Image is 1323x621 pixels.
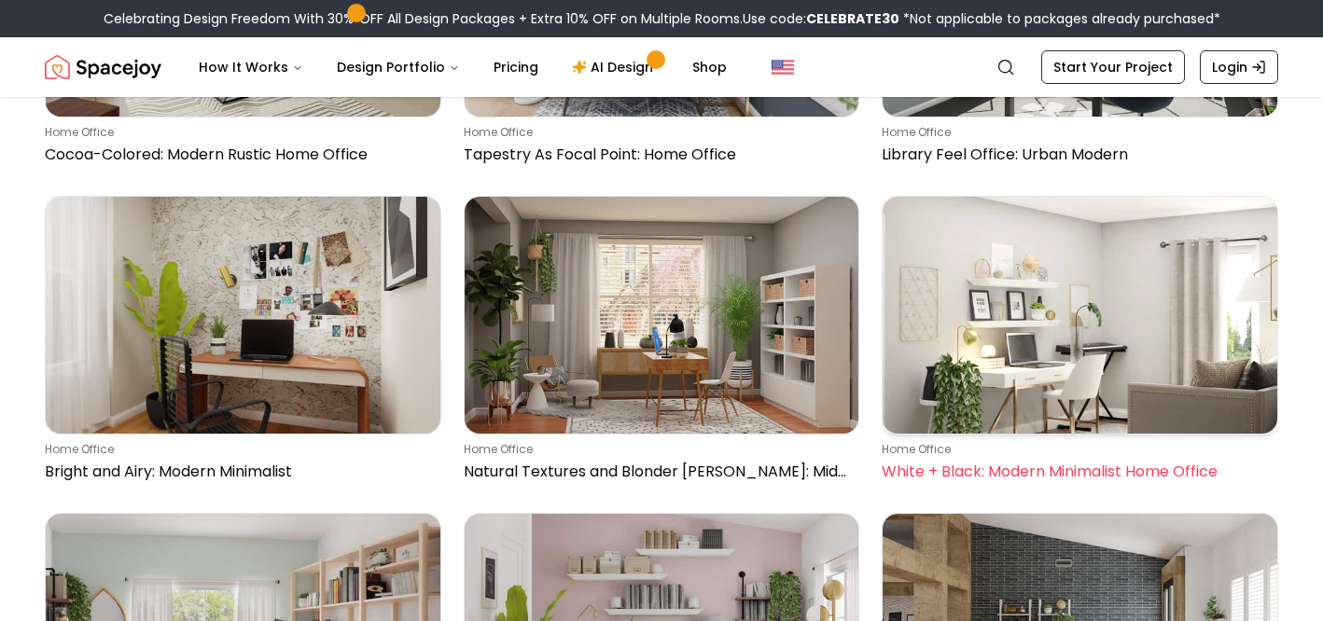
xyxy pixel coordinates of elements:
[45,37,1278,97] nav: Global
[1041,50,1185,84] a: Start Your Project
[464,196,860,490] a: Natural Textures and Blonder Woods: Mid-Century Urban Officehome officeNatural Textures and Blond...
[743,9,899,28] span: Use code:
[882,144,1271,166] p: Library Feel Office: Urban Modern
[464,144,853,166] p: Tapestry As Focal Point: Home Office
[557,48,674,86] a: AI Design
[45,144,434,166] p: Cocoa-Colored: Modern Rustic Home Office
[882,461,1271,483] p: White + Black: Modern Minimalist Home Office
[465,197,859,434] img: Natural Textures and Blonder Woods: Mid-Century Urban Office
[45,461,434,483] p: Bright and Airy: Modern Minimalist
[45,196,441,490] a: Bright and Airy: Modern Minimalisthome officeBright and Airy: Modern Minimalist
[322,48,475,86] button: Design Portfolio
[184,48,318,86] button: How It Works
[677,48,742,86] a: Shop
[899,9,1220,28] span: *Not applicable to packages already purchased*
[45,48,161,86] a: Spacejoy
[479,48,553,86] a: Pricing
[184,48,742,86] nav: Main
[45,125,434,140] p: home office
[464,125,853,140] p: home office
[772,56,794,78] img: United States
[882,125,1271,140] p: home office
[45,48,161,86] img: Spacejoy Logo
[806,9,899,28] b: CELEBRATE30
[883,197,1277,434] img: White + Black: Modern Minimalist Home Office
[882,196,1278,490] a: White + Black: Modern Minimalist Home Officehome officeWhite + Black: Modern Minimalist Home Office
[882,442,1271,457] p: home office
[45,442,434,457] p: home office
[464,442,853,457] p: home office
[1200,50,1278,84] a: Login
[104,9,1220,28] div: Celebrating Design Freedom With 30% OFF All Design Packages + Extra 10% OFF on Multiple Rooms.
[46,197,440,434] img: Bright and Airy: Modern Minimalist
[464,461,853,483] p: Natural Textures and Blonder [PERSON_NAME]: Mid-Century Urban Office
